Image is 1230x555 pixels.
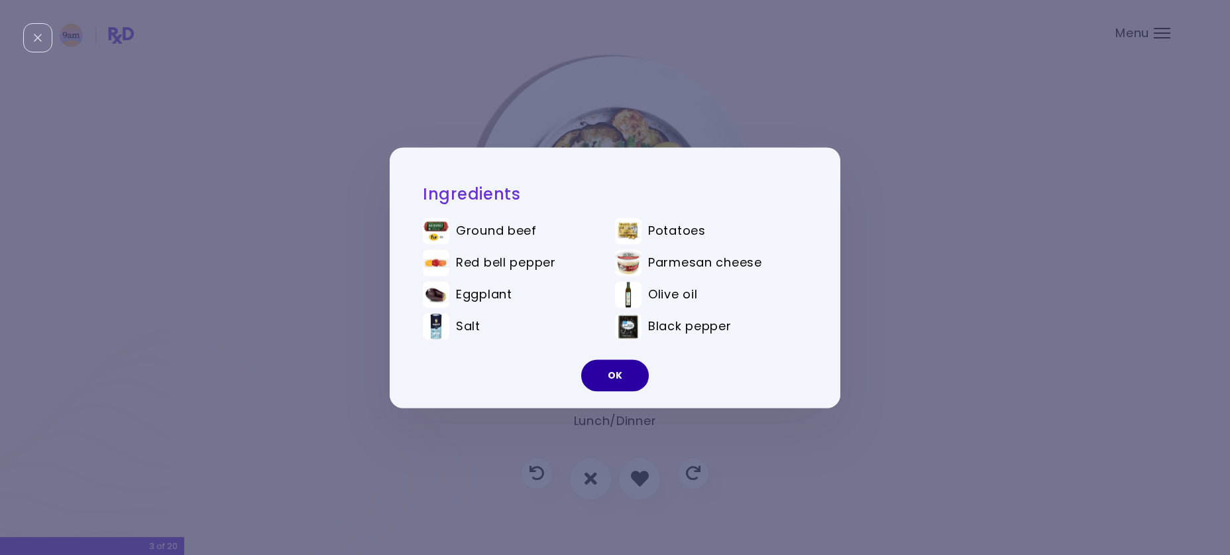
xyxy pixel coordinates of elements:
span: Black pepper [648,319,732,334]
button: OK [581,359,649,391]
h2: Ingredients [423,184,807,204]
span: Olive oil [648,287,697,302]
span: Salt [456,319,480,334]
span: Ground beef [456,223,537,238]
span: Eggplant [456,287,512,302]
span: Parmesan cheese [648,255,762,270]
span: Potatoes [648,223,706,238]
span: Red bell pepper [456,255,556,270]
div: Close [23,23,52,52]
